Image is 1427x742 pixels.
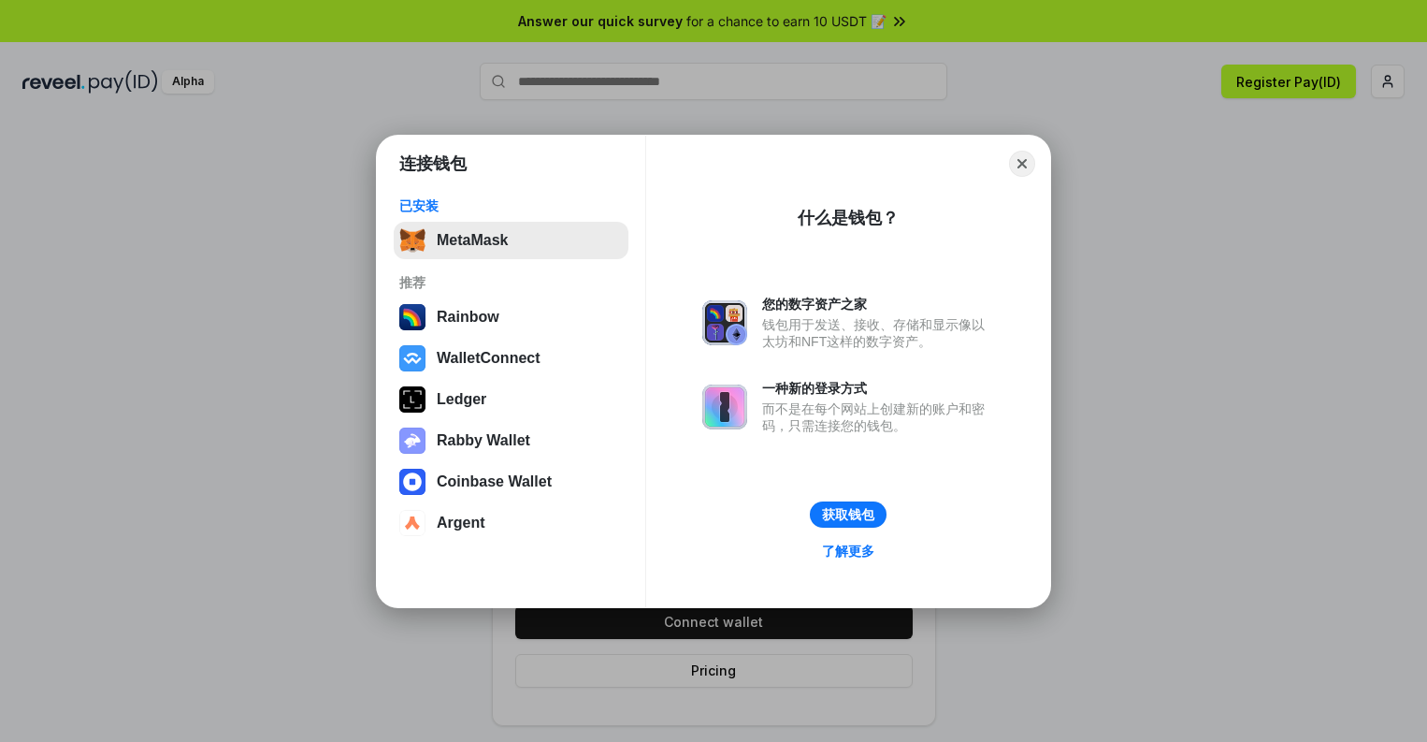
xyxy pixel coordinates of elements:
img: svg+xml,%3Csvg%20xmlns%3D%22http%3A%2F%2Fwww.w3.org%2F2000%2Fsvg%22%20width%3D%2228%22%20height%3... [399,386,425,413]
button: MetaMask [394,222,628,259]
div: Rabby Wallet [437,432,530,449]
img: svg+xml,%3Csvg%20width%3D%22120%22%20height%3D%22120%22%20viewBox%3D%220%200%20120%20120%22%20fil... [399,304,425,330]
h1: 连接钱包 [399,153,467,175]
button: WalletConnect [394,340,628,377]
button: Rabby Wallet [394,422,628,459]
img: svg+xml,%3Csvg%20width%3D%2228%22%20height%3D%2228%22%20viewBox%3D%220%200%2028%2028%22%20fill%3D... [399,510,425,536]
div: 已安装 [399,197,623,214]
div: 什么是钱包？ [798,207,899,229]
div: Rainbow [437,309,499,326]
button: Argent [394,504,628,542]
img: svg+xml,%3Csvg%20fill%3D%22none%22%20height%3D%2233%22%20viewBox%3D%220%200%2035%2033%22%20width%... [399,227,425,254]
button: Ledger [394,381,628,418]
button: Close [1009,151,1035,177]
button: Rainbow [394,298,628,336]
img: svg+xml,%3Csvg%20xmlns%3D%22http%3A%2F%2Fwww.w3.org%2F2000%2Fsvg%22%20fill%3D%22none%22%20viewBox... [702,300,747,345]
div: 一种新的登录方式 [762,380,994,397]
div: 而不是在每个网站上创建新的账户和密码，只需连接您的钱包。 [762,400,994,434]
img: svg+xml,%3Csvg%20width%3D%2228%22%20height%3D%2228%22%20viewBox%3D%220%200%2028%2028%22%20fill%3D... [399,469,425,495]
img: svg+xml,%3Csvg%20xmlns%3D%22http%3A%2F%2Fwww.w3.org%2F2000%2Fsvg%22%20fill%3D%22none%22%20viewBox... [702,385,747,429]
button: Coinbase Wallet [394,463,628,501]
div: Ledger [437,391,486,408]
div: 您的数字资产之家 [762,296,994,313]
div: Argent [437,515,485,531]
a: 了解更多 [811,539,886,563]
div: 钱包用于发送、接收、存储和显示像以太坊和NFT这样的数字资产。 [762,316,994,350]
div: 获取钱包 [822,506,874,523]
div: 了解更多 [822,543,874,560]
div: MetaMask [437,232,508,249]
div: 推荐 [399,274,623,291]
img: svg+xml,%3Csvg%20xmlns%3D%22http%3A%2F%2Fwww.w3.org%2F2000%2Fsvg%22%20fill%3D%22none%22%20viewBox... [399,428,425,454]
img: svg+xml,%3Csvg%20width%3D%2228%22%20height%3D%2228%22%20viewBox%3D%220%200%2028%2028%22%20fill%3D... [399,345,425,371]
div: Coinbase Wallet [437,473,552,490]
div: WalletConnect [437,350,541,367]
button: 获取钱包 [810,502,886,528]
